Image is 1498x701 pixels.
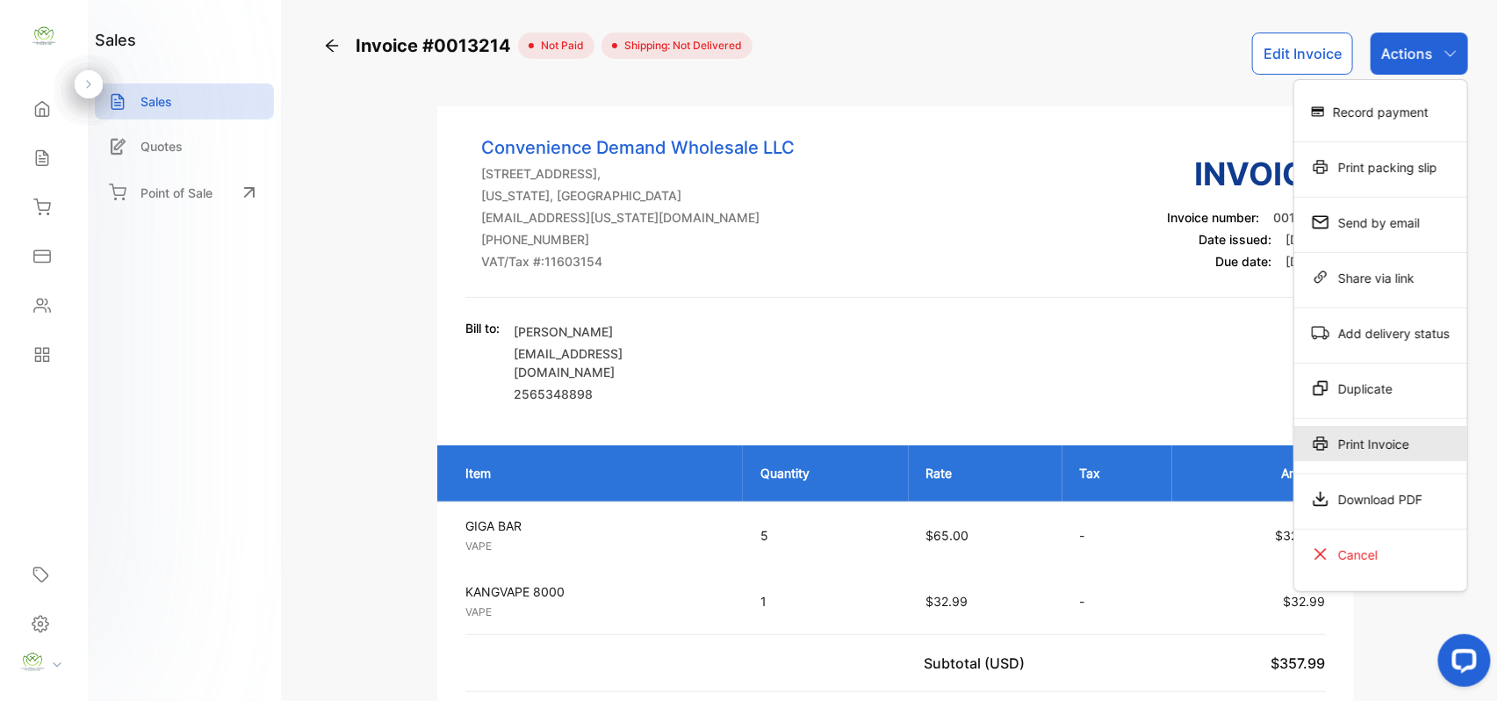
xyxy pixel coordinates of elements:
[465,604,729,620] p: VAPE
[1080,526,1156,545] p: -
[481,208,795,227] p: [EMAIL_ADDRESS][US_STATE][DOMAIN_NAME]
[465,319,500,337] p: Bill to:
[1284,594,1326,609] span: $32.99
[356,33,518,59] span: Invoice #0013214
[1294,426,1467,461] div: Print Invoice
[514,385,716,403] p: 2565348898
[1286,254,1326,269] span: [DATE]
[1294,149,1467,184] div: Print packing slip
[465,464,725,482] p: Item
[140,137,183,155] p: Quotes
[481,164,795,183] p: [STREET_ADDRESS],
[95,173,274,212] a: Point of Sale
[481,134,795,161] p: Convenience Demand Wholesale LLC
[926,528,969,543] span: $65.00
[465,582,729,601] p: KANGVAPE 8000
[465,538,729,554] p: VAPE
[1168,150,1326,198] h3: Invoice
[617,38,742,54] span: Shipping: Not Delivered
[1252,33,1353,75] button: Edit Invoice
[1294,94,1467,129] div: Record payment
[31,23,57,49] img: logo
[1286,232,1326,247] span: [DATE]
[95,28,136,52] h1: sales
[481,230,795,249] p: [PHONE_NUMBER]
[95,128,274,164] a: Quotes
[1080,464,1156,482] p: Tax
[1294,371,1467,406] div: Duplicate
[1294,260,1467,295] div: Share via link
[1294,205,1467,240] div: Send by email
[1190,464,1325,482] p: Amount
[1199,232,1272,247] span: Date issued:
[140,184,212,202] p: Point of Sale
[926,594,969,609] span: $32.99
[465,517,729,535] p: GIGA BAR
[926,464,1045,482] p: Rate
[481,252,795,271] p: VAT/Tax #: 11603154
[514,322,716,341] p: [PERSON_NAME]
[760,526,891,545] p: 5
[1381,43,1433,64] p: Actions
[1276,528,1326,543] span: $325.00
[1274,210,1326,225] span: 0013214
[534,38,584,54] span: not paid
[140,92,172,111] p: Sales
[924,653,1032,674] p: Subtotal (USD)
[1294,481,1467,517] div: Download PDF
[1168,210,1260,225] span: Invoice number:
[1424,627,1498,701] iframe: LiveChat chat widget
[481,186,795,205] p: [US_STATE], [GEOGRAPHIC_DATA]
[760,592,891,611] p: 1
[1080,592,1156,611] p: -
[1216,254,1272,269] span: Due date:
[1294,537,1467,572] div: Cancel
[19,649,46,676] img: profile
[1294,315,1467,350] div: Add delivery status
[95,83,274,119] a: Sales
[514,344,716,381] p: [EMAIL_ADDRESS][DOMAIN_NAME]
[760,464,891,482] p: Quantity
[1271,654,1326,672] span: $357.99
[1371,33,1468,75] button: Actions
